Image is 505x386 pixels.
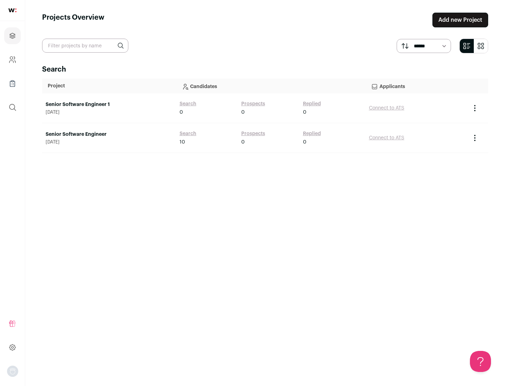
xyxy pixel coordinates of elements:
span: [DATE] [46,139,173,145]
img: nopic.png [7,366,18,377]
a: Company Lists [4,75,21,92]
span: 0 [180,109,183,116]
input: Filter projects by name [42,39,128,53]
a: Search [180,100,196,107]
p: Project [48,82,170,89]
a: Connect to ATS [369,106,404,111]
h2: Search [42,65,488,74]
span: 0 [241,139,245,146]
span: 0 [303,109,307,116]
button: Open dropdown [7,366,18,377]
span: 10 [180,139,185,146]
a: Company and ATS Settings [4,51,21,68]
p: Applicants [371,79,462,93]
button: Project Actions [471,134,479,142]
span: [DATE] [46,109,173,115]
a: Replied [303,130,321,137]
a: Prospects [241,100,265,107]
iframe: Help Scout Beacon - Open [470,351,491,372]
button: Project Actions [471,104,479,112]
a: Connect to ATS [369,135,404,140]
a: Search [180,130,196,137]
a: Senior Software Engineer [46,131,173,138]
span: 0 [303,139,307,146]
a: Prospects [241,130,265,137]
p: Candidates [182,79,360,93]
a: Senior Software Engineer 1 [46,101,173,108]
span: 0 [241,109,245,116]
a: Projects [4,27,21,44]
img: wellfound-shorthand-0d5821cbd27db2630d0214b213865d53afaa358527fdda9d0ea32b1df1b89c2c.svg [8,8,16,12]
a: Replied [303,100,321,107]
a: Add new Project [432,13,488,27]
h1: Projects Overview [42,13,105,27]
